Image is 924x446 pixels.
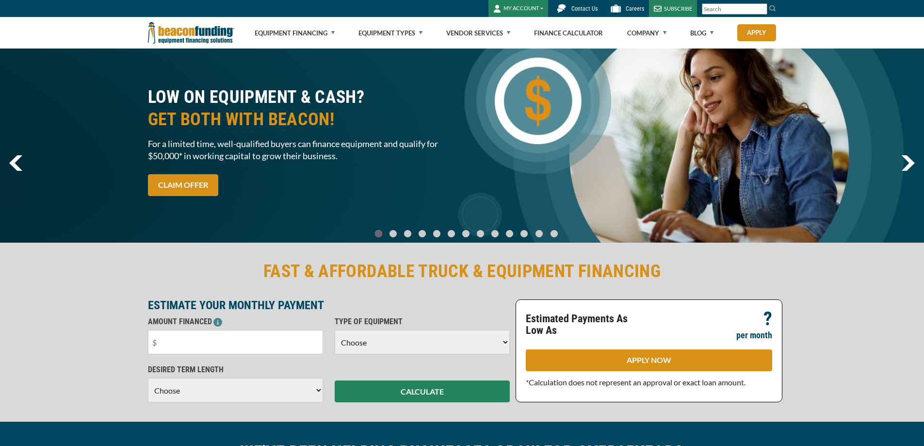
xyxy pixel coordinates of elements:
input: Search [702,3,767,15]
span: *Calculation does not represent an approval or exact loan amount. [526,378,746,387]
a: Clear search text [757,5,765,13]
p: DESIRED TERM LENGTH [148,364,323,376]
a: Go To Slide 6 [460,230,471,238]
a: Go To Slide 9 [503,230,515,238]
button: CALCULATE [335,380,510,402]
a: Go To Slide 10 [518,230,530,238]
a: Go To Slide 5 [445,230,457,238]
p: TYPE OF EQUIPMENT [335,316,510,328]
a: previous [9,155,22,171]
h2: FAST & AFFORDABLE TRUCK & EQUIPMENT FINANCING [148,260,777,282]
h2: LOW ON EQUIPMENT & CASH? [148,86,456,131]
p: AMOUNT FINANCED [148,316,323,328]
p: Estimated Payments As Low As [526,313,643,336]
a: Go To Slide 12 [548,230,560,238]
a: Go To Slide 0 [373,230,384,238]
a: Go To Slide 4 [431,230,442,238]
span: Contact Us [571,5,598,12]
a: next [901,155,915,171]
a: Blog [690,17,713,49]
span: For a limited time, well-qualified buyers can finance equipment and qualify for $50,000* in worki... [148,138,456,162]
a: Equipment Financing [255,17,335,49]
a: Vendor Services [446,17,510,49]
a: Company [627,17,666,49]
a: Go To Slide 2 [402,230,413,238]
a: Finance Calculator [534,17,603,49]
a: CLAIM OFFER [148,174,218,196]
img: Search [769,4,777,12]
p: ? [763,313,772,325]
img: Left Navigator [9,155,22,171]
a: Go To Slide 3 [416,230,428,238]
img: Right Navigator [901,155,915,171]
img: Beacon Funding Corporation logo [148,17,234,49]
a: Apply [737,24,776,41]
span: Careers [626,5,644,12]
span: GET BOTH WITH BEACON! [148,108,456,131]
p: per month [736,330,772,341]
a: APPLY NOW [526,349,772,371]
a: Go To Slide 1 [387,230,399,238]
a: Go To Slide 8 [489,230,501,238]
a: Go To Slide 11 [533,230,545,238]
a: Go To Slide 7 [474,230,486,238]
a: Equipment Types [358,17,422,49]
p: ESTIMATE YOUR MONTHLY PAYMENT [148,299,510,311]
input: $ [148,330,323,354]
